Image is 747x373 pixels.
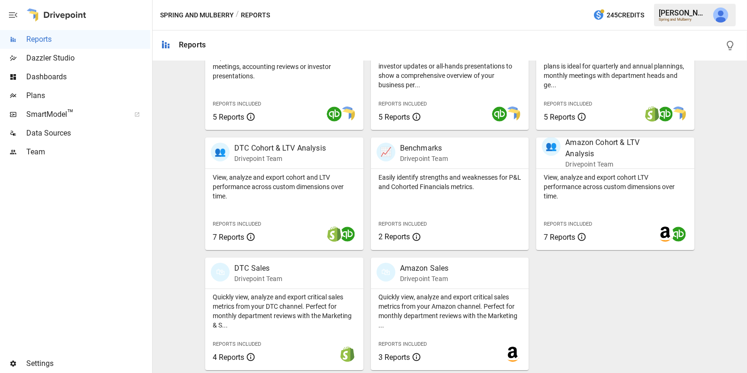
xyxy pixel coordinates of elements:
[544,221,592,227] span: Reports Included
[378,221,427,227] span: Reports Included
[26,146,150,158] span: Team
[542,137,561,156] div: 👥
[378,341,427,347] span: Reports Included
[213,341,261,347] span: Reports Included
[658,107,673,122] img: quickbooks
[378,52,522,90] p: Start here when preparing a board meeting, investor updates or all-hands presentations to show a ...
[26,128,150,139] span: Data Sources
[213,233,244,242] span: 7 Reports
[378,292,522,330] p: Quickly view, analyze and export critical sales metrics from your Amazon channel. Perfect for mon...
[340,107,355,122] img: smart model
[492,107,507,122] img: quickbooks
[400,154,448,163] p: Drivepoint Team
[400,263,449,274] p: Amazon Sales
[505,347,520,362] img: amazon
[378,173,522,191] p: Easily identify strengths and weaknesses for P&L and Cohorted Financials metrics.
[544,113,575,122] span: 5 Reports
[659,8,708,17] div: [PERSON_NAME]
[671,107,686,122] img: smart model
[658,227,673,242] img: amazon
[234,274,282,283] p: Drivepoint Team
[565,160,664,169] p: Drivepoint Team
[505,107,520,122] img: smart model
[340,227,355,242] img: quickbooks
[26,53,150,64] span: Dazzler Studio
[26,358,150,369] span: Settings
[708,2,734,28] button: Julie Wilton
[213,101,261,107] span: Reports Included
[544,52,687,90] p: Showing your firm's performance compared to plans is ideal for quarterly and annual plannings, mo...
[589,7,648,24] button: 245Credits
[713,8,728,23] img: Julie Wilton
[544,101,592,107] span: Reports Included
[327,107,342,122] img: quickbooks
[400,274,449,283] p: Drivepoint Team
[234,143,326,154] p: DTC Cohort & LTV Analysis
[378,113,410,122] span: 5 Reports
[211,263,230,282] div: 🛍
[340,347,355,362] img: shopify
[544,173,687,201] p: View, analyze and export cohort LTV performance across custom dimensions over time.
[67,107,74,119] span: ™
[377,263,395,282] div: 🛍
[213,292,356,330] p: Quickly view, analyze and export critical sales metrics from your DTC channel. Perfect for monthl...
[378,232,410,241] span: 2 Reports
[213,53,356,81] p: Export the core financial statements for board meetings, accounting reviews or investor presentat...
[659,17,708,22] div: Spring and Mulberry
[213,113,244,122] span: 5 Reports
[211,143,230,161] div: 👥
[26,90,150,101] span: Plans
[607,9,644,21] span: 245 Credits
[378,101,427,107] span: Reports Included
[400,143,448,154] p: Benchmarks
[234,263,282,274] p: DTC Sales
[378,353,410,362] span: 3 Reports
[234,154,326,163] p: Drivepoint Team
[645,107,660,122] img: shopify
[213,173,356,201] p: View, analyze and export cohort and LTV performance across custom dimensions over time.
[671,227,686,242] img: quickbooks
[26,34,150,45] span: Reports
[565,137,664,160] p: Amazon Cohort & LTV Analysis
[327,227,342,242] img: shopify
[26,109,124,120] span: SmartModel
[160,9,234,21] button: Spring and Mulberry
[544,233,575,242] span: 7 Reports
[26,71,150,83] span: Dashboards
[179,40,206,49] div: Reports
[213,221,261,227] span: Reports Included
[377,143,395,161] div: 📈
[213,353,244,362] span: 4 Reports
[236,9,239,21] div: /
